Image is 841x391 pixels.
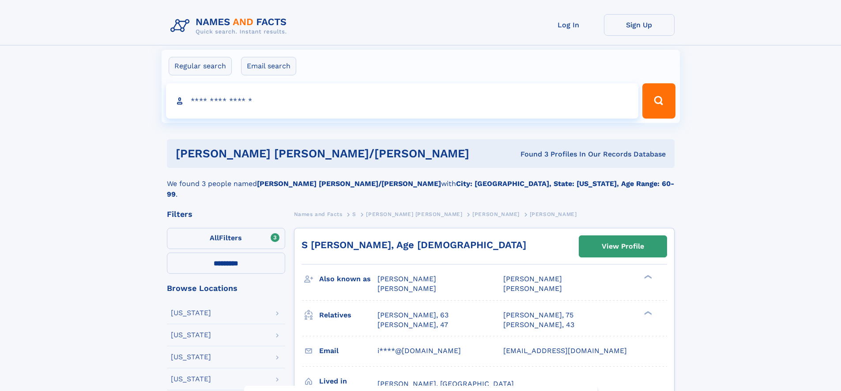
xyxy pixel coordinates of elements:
[167,168,675,200] div: We found 3 people named with .
[503,275,562,283] span: [PERSON_NAME]
[642,274,652,280] div: ❯
[377,275,436,283] span: [PERSON_NAME]
[167,14,294,38] img: Logo Names and Facts
[533,14,604,36] a: Log In
[352,209,356,220] a: S
[377,310,449,320] a: [PERSON_NAME], 63
[503,320,574,330] a: [PERSON_NAME], 43
[302,239,526,250] a: S [PERSON_NAME], Age [DEMOGRAPHIC_DATA]
[210,234,219,242] span: All
[171,376,211,383] div: [US_STATE]
[377,320,448,330] a: [PERSON_NAME], 47
[167,179,674,198] b: City: [GEOGRAPHIC_DATA], State: [US_STATE], Age Range: 60-99
[579,236,667,257] a: View Profile
[366,211,462,217] span: [PERSON_NAME] [PERSON_NAME]
[167,210,285,218] div: Filters
[167,228,285,249] label: Filters
[166,83,639,119] input: search input
[171,309,211,317] div: [US_STATE]
[319,374,377,389] h3: Lived in
[377,284,436,293] span: [PERSON_NAME]
[241,57,296,75] label: Email search
[171,354,211,361] div: [US_STATE]
[169,57,232,75] label: Regular search
[472,211,520,217] span: [PERSON_NAME]
[319,272,377,287] h3: Also known as
[377,380,514,388] span: [PERSON_NAME], [GEOGRAPHIC_DATA]
[530,211,577,217] span: [PERSON_NAME]
[319,343,377,358] h3: Email
[503,284,562,293] span: [PERSON_NAME]
[503,346,627,355] span: [EMAIL_ADDRESS][DOMAIN_NAME]
[352,211,356,217] span: S
[319,308,377,323] h3: Relatives
[642,83,675,119] button: Search Button
[642,310,652,316] div: ❯
[294,209,343,220] a: Names and Facts
[495,149,666,159] div: Found 3 Profiles In Our Records Database
[503,310,573,320] a: [PERSON_NAME], 75
[366,209,462,220] a: [PERSON_NAME] [PERSON_NAME]
[176,148,495,159] h1: [PERSON_NAME] [PERSON_NAME]/[PERSON_NAME]
[472,209,520,220] a: [PERSON_NAME]
[602,236,644,257] div: View Profile
[604,14,675,36] a: Sign Up
[257,179,441,188] b: [PERSON_NAME] [PERSON_NAME]/[PERSON_NAME]
[171,331,211,339] div: [US_STATE]
[167,284,285,292] div: Browse Locations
